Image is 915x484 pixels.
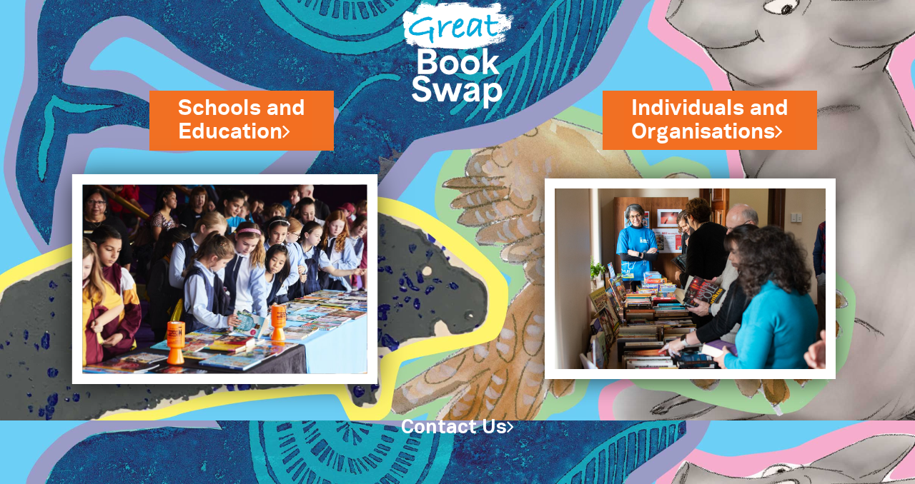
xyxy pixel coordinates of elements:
[401,419,514,437] a: Contact Us
[545,178,836,379] img: Individuals and Organisations
[178,94,305,147] a: Schools andEducation
[631,94,788,147] a: Individuals andOrganisations
[72,174,377,385] img: Schools and Education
